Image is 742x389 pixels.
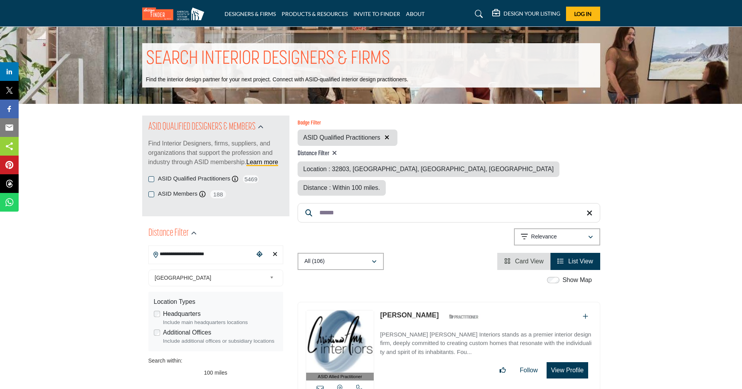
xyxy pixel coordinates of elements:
button: Like listing [495,363,511,378]
a: ABOUT [406,11,425,17]
span: ASID Allied Practitioner [318,373,362,380]
p: Find the interior design partner for your next project. Connect with ASID-qualified interior desi... [146,76,408,84]
h1: SEARCH INTERIOR DESIGNERS & FIRMS [146,47,390,71]
span: 5469 [242,174,260,184]
li: List View [550,253,600,270]
h2: Distance Filter [148,226,189,240]
span: Log In [574,11,592,17]
p: Find Interior Designers, firms, suppliers, and organizations that support the profession and indu... [148,139,283,167]
a: View List [557,258,593,265]
h5: DESIGN YOUR LISTING [503,10,560,17]
div: Choose your current location [254,246,265,263]
button: Relevance [514,228,600,245]
div: Location Types [154,297,278,307]
a: View Card [504,258,543,265]
img: Site Logo [142,7,208,20]
h2: ASID QUALIFIED DESIGNERS & MEMBERS [148,120,256,134]
span: 188 [209,189,227,199]
a: Learn more [246,159,278,165]
div: Search within: [148,357,283,365]
span: Distance : Within 100 miles. [303,184,380,191]
h6: Badge Filter [298,120,397,127]
a: ASID Allied Practitioner [306,310,374,381]
label: Additional Offices [163,328,211,337]
span: List View [568,258,593,265]
span: Location : 32803, [GEOGRAPHIC_DATA], [GEOGRAPHIC_DATA], [GEOGRAPHIC_DATA] [303,166,554,172]
span: [GEOGRAPHIC_DATA] [155,273,266,282]
button: Follow [515,363,543,378]
p: [PERSON_NAME] [PERSON_NAME] Interiors stands as a premier interior design firm, deeply committed ... [380,330,592,357]
label: ASID Members [158,189,198,198]
img: ASID Qualified Practitioners Badge Icon [446,312,481,322]
input: ASID Members checkbox [148,191,154,197]
input: ASID Qualified Practitioners checkbox [148,176,154,182]
button: Log In [566,7,600,21]
input: Search Keyword [298,203,600,223]
a: PRODUCTS & RESOURCES [282,11,348,17]
span: 100 miles [204,370,227,376]
label: Show Map [563,275,592,285]
span: Card View [515,258,544,265]
input: Search Location [149,247,254,262]
a: [PERSON_NAME] [380,311,439,319]
div: DESIGN YOUR LISTING [492,9,560,19]
a: INVITE TO FINDER [354,11,400,17]
p: Christina Fernandez [380,310,439,321]
a: DESIGNERS & FIRMS [225,11,276,17]
div: Clear search location [269,246,281,263]
p: Relevance [531,233,557,241]
li: Card View [497,253,550,270]
a: Add To List [583,313,588,320]
div: Include additional offices or subsidiary locations [163,337,278,345]
label: Headquarters [163,309,201,319]
a: [PERSON_NAME] [PERSON_NAME] Interiors stands as a premier interior design firm, deeply committed ... [380,326,592,357]
h4: Distance Filter [298,150,600,158]
span: ASID Qualified Practitioners [303,133,380,142]
img: Christina Fernandez [306,310,374,373]
a: Search [467,8,488,20]
div: Include main headquarters locations [163,319,278,326]
label: ASID Qualified Practitioners [158,174,230,183]
button: All (106) [298,253,384,270]
button: View Profile [547,362,588,378]
p: All (106) [305,258,325,265]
